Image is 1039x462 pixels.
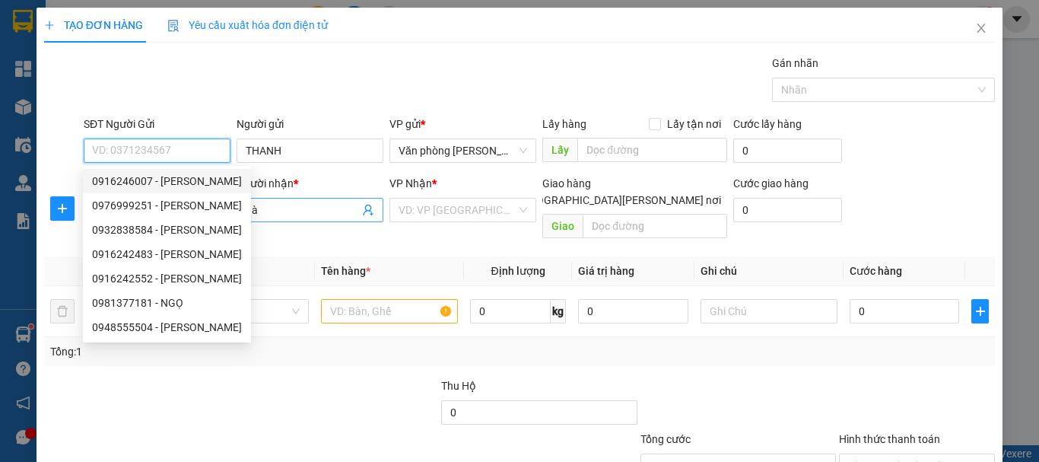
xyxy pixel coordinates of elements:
[50,299,75,323] button: delete
[92,221,242,238] div: 0932838584 - [PERSON_NAME]
[551,299,566,323] span: kg
[321,265,370,277] span: Tên hàng
[850,265,902,277] span: Cước hàng
[542,118,586,130] span: Lấy hàng
[83,169,251,193] div: 0916246007 - KHANH
[83,218,251,242] div: 0932838584 - VÂN
[513,192,727,209] span: [GEOGRAPHIC_DATA][PERSON_NAME] nơi
[733,139,842,163] input: Cước lấy hàng
[84,116,230,132] div: SĐT Người Gửi
[50,196,75,221] button: plus
[971,299,989,323] button: plus
[92,246,242,263] div: 0916242483 - [PERSON_NAME]
[321,299,458,323] input: VD: Bàn, Ghế
[839,433,940,445] label: Hình thức thanh toán
[83,266,251,291] div: 0916242552 - TRUNG
[51,202,74,215] span: plus
[694,256,844,286] th: Ghi chú
[237,116,383,132] div: Người gửi
[389,177,432,190] span: VP Nhận
[92,270,242,287] div: 0916242552 - [PERSON_NAME]
[167,19,328,31] span: Yêu cầu xuất hóa đơn điện tử
[542,214,583,238] span: Giao
[83,315,251,339] div: 0948555504 - LANH
[389,116,536,132] div: VP gửi
[441,380,476,392] span: Thu Hộ
[542,138,577,162] span: Lấy
[83,291,251,315] div: 0981377181 - NGỌ
[542,177,591,190] span: Giao hàng
[661,116,727,132] span: Lấy tận nơi
[975,22,987,34] span: close
[640,433,691,445] span: Tổng cước
[578,299,688,323] input: 0
[237,175,383,192] div: Người nhận
[701,299,837,323] input: Ghi Chú
[83,242,251,266] div: 0916242483 - THẢO
[83,193,251,218] div: 0976999251 - KHƯƠNG
[92,295,242,311] div: 0981377181 - NGỌ
[972,305,988,317] span: plus
[733,118,802,130] label: Cước lấy hàng
[583,214,727,238] input: Dọc đường
[733,177,809,190] label: Cước giao hàng
[44,19,143,31] span: TẠO ĐƠN HÀNG
[578,265,634,277] span: Giá trị hàng
[50,343,402,360] div: Tổng: 1
[92,173,242,190] div: 0916246007 - [PERSON_NAME]
[44,20,55,30] span: plus
[960,8,1002,50] button: Close
[733,198,842,222] input: Cước giao hàng
[577,138,727,162] input: Dọc đường
[92,197,242,214] div: 0976999251 - [PERSON_NAME]
[399,139,527,162] span: Văn phòng Tắc Vân
[772,57,818,69] label: Gán nhãn
[362,204,374,216] span: user-add
[92,319,242,336] div: 0948555504 - [PERSON_NAME]
[491,265,545,277] span: Định lượng
[167,20,180,32] img: icon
